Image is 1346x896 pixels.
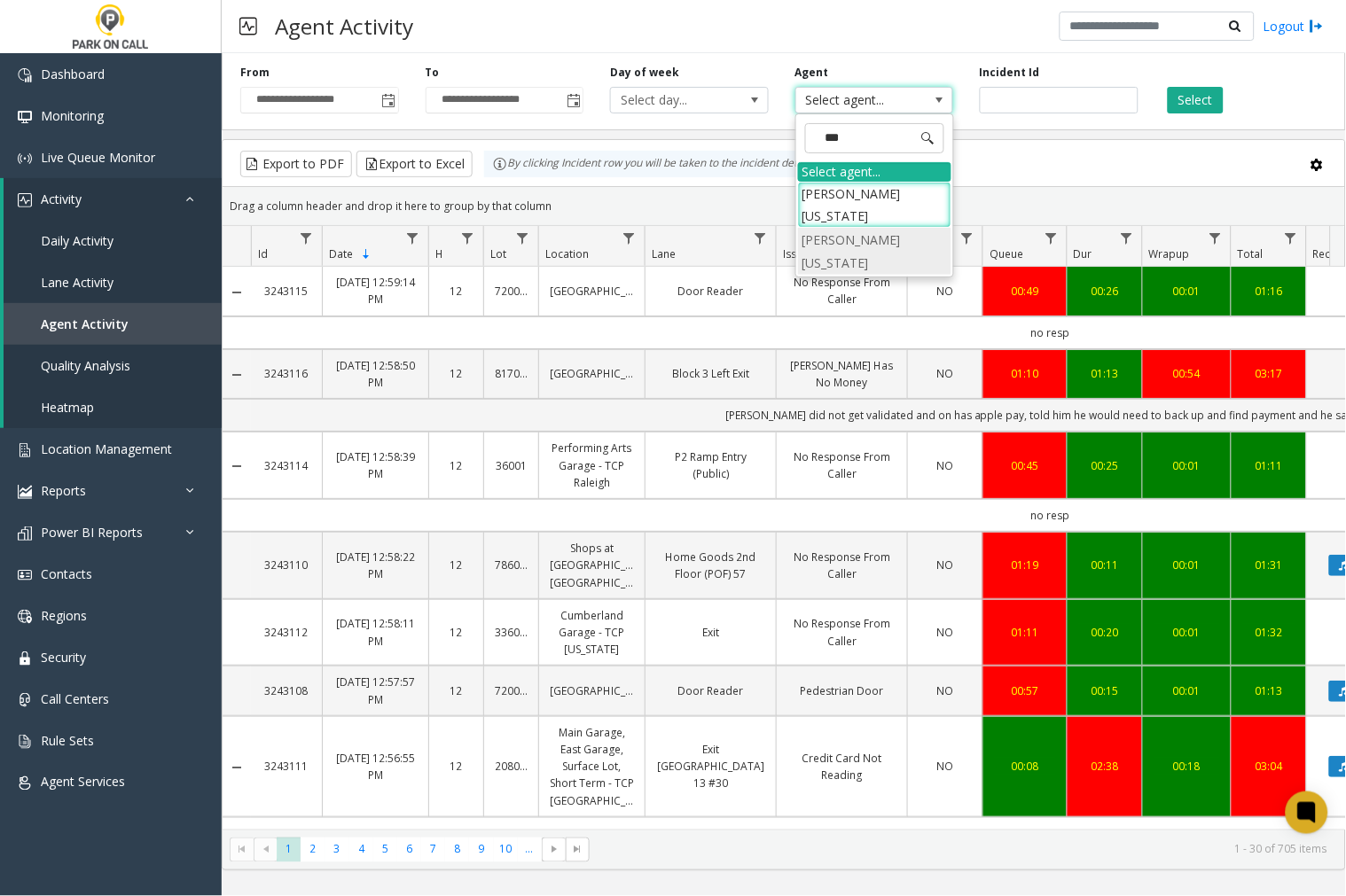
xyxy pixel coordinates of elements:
a: [DATE] 12:58:39 PM [333,448,418,482]
a: [DATE] 12:59:14 PM [333,274,418,308]
a: [PERSON_NAME] Has No Money [787,357,896,391]
li: [PERSON_NAME][US_STATE] [798,228,951,274]
span: Page 4 [349,838,373,861]
span: Agent Services [41,774,125,791]
a: Total Filter Menu [1279,226,1303,250]
a: 01:10 [994,365,1056,382]
span: Date [329,246,353,261]
img: logout [1310,17,1324,35]
a: 00:01 [1154,682,1220,699]
div: 00:49 [994,283,1056,300]
button: Export to PDF [240,151,352,177]
img: 'icon' [18,152,32,166]
a: 00:54 [1154,365,1220,382]
a: 01:13 [1242,682,1295,699]
a: 00:20 [1078,624,1131,641]
a: 786001 [495,557,528,573]
a: Wrapup Filter Menu [1203,226,1227,250]
a: 00:08 [994,758,1056,775]
div: 01:11 [1242,457,1295,474]
span: Agent Activity [41,316,129,332]
a: 00:01 [1154,457,1220,474]
a: 208021 [495,758,528,775]
span: Live Queue Monitor [41,149,155,166]
a: [DATE] 12:56:55 PM [333,750,418,783]
a: Home Goods 2nd Floor (POF) 57 [656,549,765,582]
span: Regions [41,607,87,624]
a: [DATE] 12:58:50 PM [333,357,418,391]
a: Collapse Details [223,285,251,300]
a: 00:26 [1078,283,1131,300]
a: Logout [1264,17,1324,35]
img: 'icon' [18,193,32,207]
a: H Filter Menu [456,226,480,250]
li: [PERSON_NAME][US_STATE] [798,182,951,228]
div: 00:25 [1078,457,1131,474]
a: Daily Activity [4,220,222,261]
a: Id Filter Menu [294,226,318,250]
span: NO [937,366,954,381]
a: Door Reader [656,283,765,300]
div: 00:11 [1078,557,1131,573]
span: NO [937,683,954,698]
span: Heatmap [41,399,94,416]
a: 01:31 [1242,557,1295,573]
span: Page 10 [494,838,518,861]
a: 01:11 [994,624,1056,641]
a: P2 Ramp Entry (Public) [656,448,765,482]
a: Queue Filter Menu [1039,226,1063,250]
a: [DATE] 12:58:22 PM [333,549,418,582]
img: 'icon' [18,735,32,749]
img: 'icon' [18,568,32,582]
a: NO [919,758,972,775]
a: NO [919,457,972,474]
a: 12 [440,457,473,474]
a: 01:32 [1242,624,1295,641]
a: 817001 [495,365,528,382]
span: Activity [41,191,82,207]
a: 00:01 [1154,283,1220,300]
a: 3243112 [262,624,311,641]
span: Page 2 [301,838,325,861]
span: Contacts [41,565,92,582]
span: Monitoring [41,107,104,124]
span: NO [937,625,954,640]
h3: Agent Activity [266,4,422,48]
span: Select agent... [796,88,921,113]
a: 01:13 [1078,365,1131,382]
a: NO [919,283,972,300]
a: Pedestrian Door [787,682,896,699]
a: 12 [440,557,473,573]
span: Power BI Reports [41,524,143,541]
a: 3243110 [262,557,311,573]
label: To [426,65,440,81]
a: Lot Filter Menu [511,226,535,250]
a: No Response From Caller [787,549,896,582]
a: 12 [440,758,473,775]
div: 00:57 [994,682,1056,699]
a: Performing Arts Garage - TCP Raleigh [550,440,634,491]
a: 12 [440,365,473,382]
div: 01:19 [994,557,1056,573]
a: Heatmap [4,386,222,428]
a: Location Filter Menu [617,226,641,250]
kendo-pager-info: 1 - 30 of 705 items [600,842,1327,857]
span: Total [1238,246,1264,261]
span: Location [545,246,589,261]
a: No Response From Caller [787,448,896,482]
div: Drag a column header and drop it here to group by that column [223,191,1345,222]
a: [GEOGRAPHIC_DATA] [550,283,634,300]
div: 00:01 [1154,557,1220,573]
span: Dashboard [41,66,105,82]
a: 01:16 [1242,283,1295,300]
span: Rule Sets [41,732,94,749]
